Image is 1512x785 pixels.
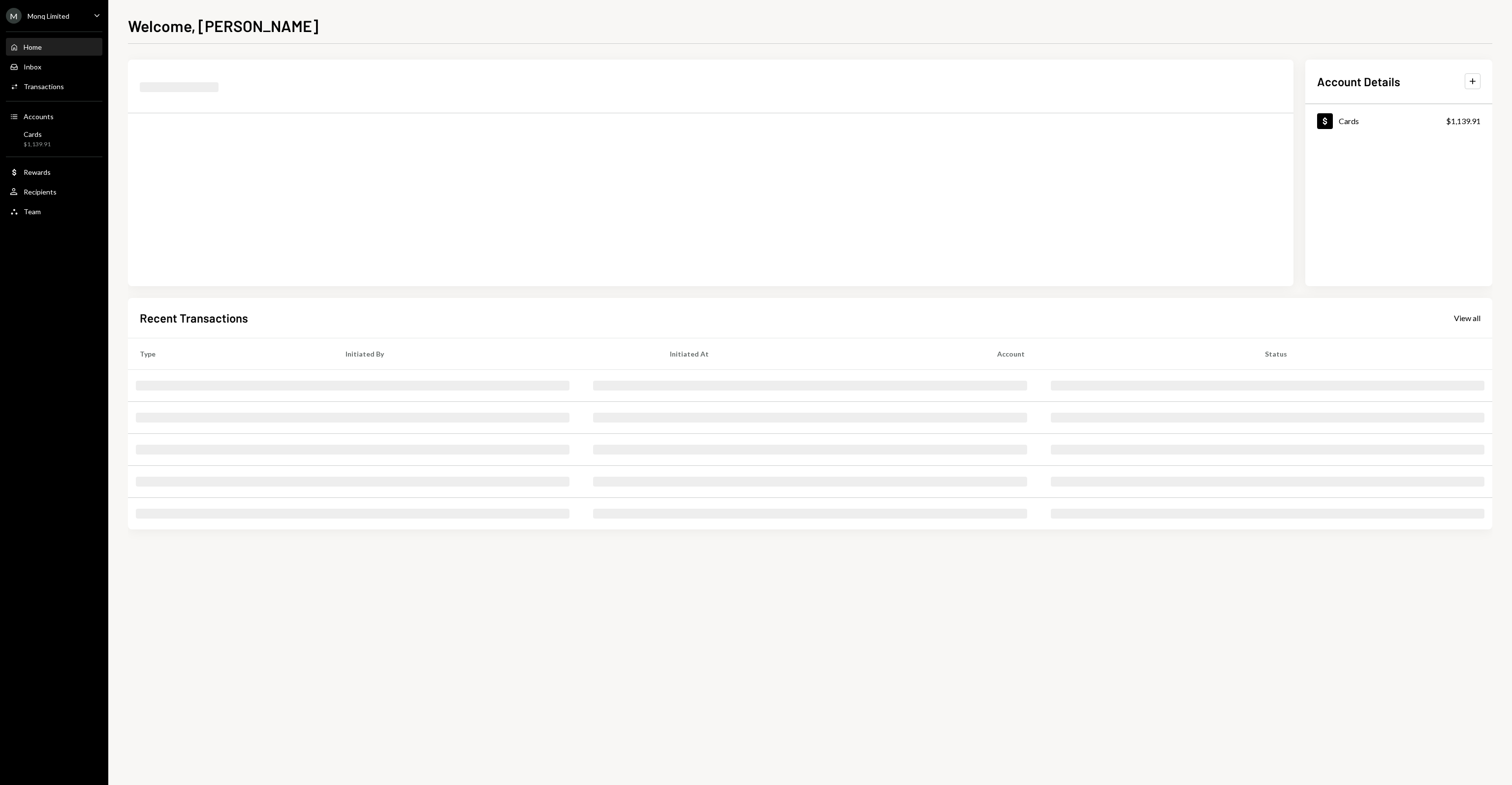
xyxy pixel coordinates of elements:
div: Home [24,43,42,51]
h1: Welcome, [PERSON_NAME] [128,16,318,35]
div: View all [1454,313,1480,323]
div: Accounts [24,112,54,121]
h2: Account Details [1317,73,1400,90]
div: Transactions [24,82,64,91]
th: Account [985,338,1253,369]
div: Rewards [24,168,51,176]
div: Monq Limited [28,12,69,20]
div: Team [24,207,41,216]
a: Rewards [6,163,102,181]
a: Cards$1,139.91 [6,127,102,151]
div: Cards [24,130,51,138]
a: Transactions [6,77,102,95]
div: Recipients [24,188,57,196]
th: Status [1253,338,1492,369]
th: Initiated By [334,338,658,369]
h2: Recent Transactions [140,310,248,326]
div: Cards [1339,116,1359,126]
a: Home [6,38,102,56]
a: Team [6,202,102,220]
div: $1,139.91 [1446,115,1480,127]
div: $1,139.91 [24,140,51,149]
a: View all [1454,312,1480,323]
th: Type [128,338,334,369]
a: Accounts [6,107,102,125]
a: Inbox [6,58,102,75]
a: Cards$1,139.91 [1305,104,1492,137]
a: Recipients [6,183,102,200]
div: Inbox [24,63,41,71]
th: Initiated At [658,338,985,369]
div: M [6,8,22,24]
